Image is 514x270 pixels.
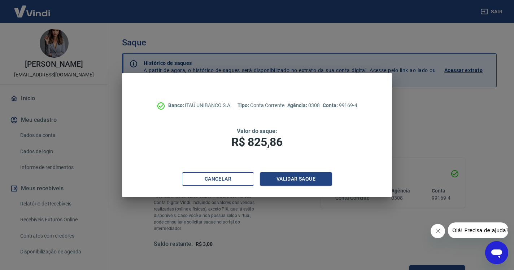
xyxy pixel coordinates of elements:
[168,102,232,109] p: ITAÚ UNIBANCO S.A.
[448,222,508,238] iframe: Mensagem da empresa
[182,172,254,186] button: Cancelar
[323,102,339,108] span: Conta:
[237,128,277,134] span: Valor do saque:
[238,102,251,108] span: Tipo:
[287,102,320,109] p: 0308
[431,224,445,238] iframe: Fechar mensagem
[231,135,283,149] span: R$ 825,86
[323,102,357,109] p: 99169-4
[260,172,332,186] button: Validar saque
[4,5,61,11] span: Olá! Precisa de ajuda?
[287,102,309,108] span: Agência:
[238,102,284,109] p: Conta Corrente
[485,241,508,264] iframe: Botão para abrir a janela de mensagens
[168,102,185,108] span: Banco:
